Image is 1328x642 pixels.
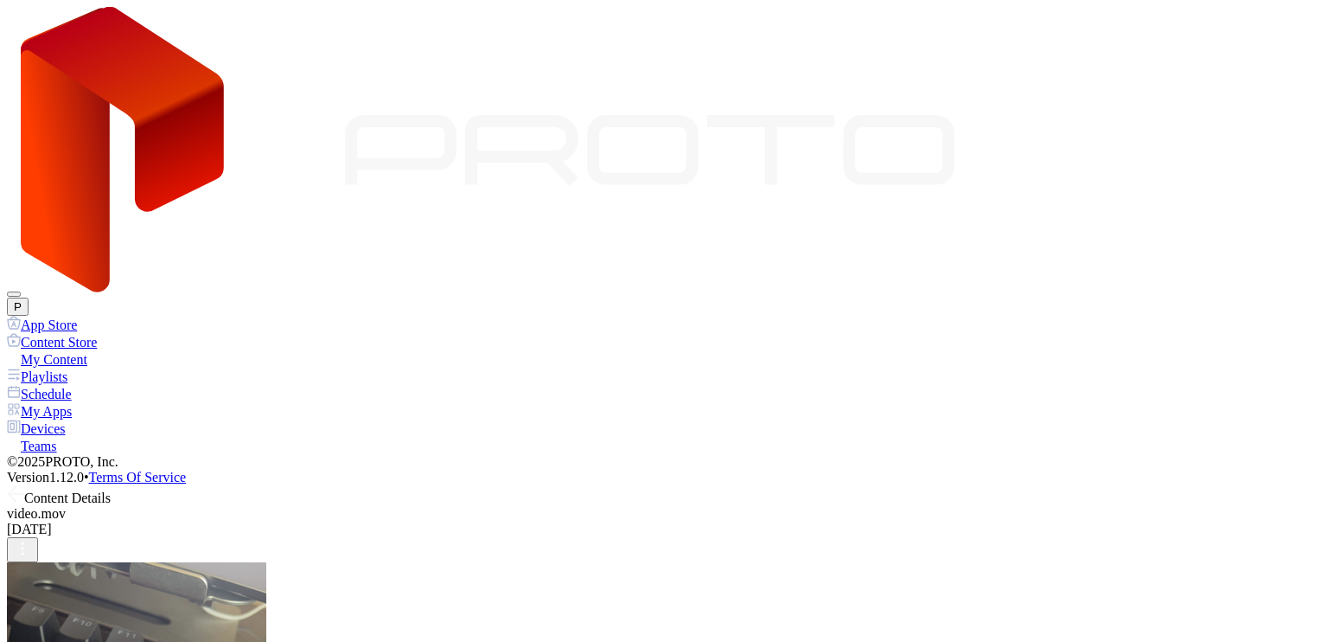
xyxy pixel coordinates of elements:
[7,522,1321,537] div: [DATE]
[7,485,1321,506] div: Content Details
[7,470,89,485] span: Version 1.12.0 •
[7,316,1321,333] a: App Store
[7,506,1321,522] div: video.mov
[7,333,1321,350] a: Content Store
[89,470,187,485] a: Terms Of Service
[7,350,1321,368] a: My Content
[7,368,1321,385] a: Playlists
[7,385,1321,402] a: Schedule
[7,402,1321,420] a: My Apps
[7,454,1321,470] div: © 2025 PROTO, Inc.
[7,437,1321,454] a: Teams
[7,298,29,316] button: P
[7,420,1321,437] a: Devices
